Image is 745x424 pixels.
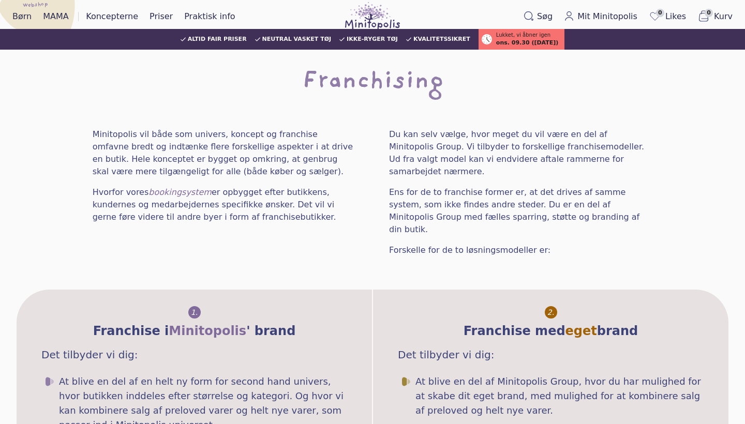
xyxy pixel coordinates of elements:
[665,10,686,23] span: Likes
[302,66,443,99] h2: Franchising
[560,8,642,25] a: Mit Minitopolis
[262,36,332,42] span: Neutral vasket tøj
[693,8,737,25] button: 0Kurv
[148,187,212,197] a: bookingsystem
[464,323,638,339] h3: Franchise med brand
[714,10,733,23] span: Kurv
[519,8,557,25] button: Søg
[345,2,400,31] img: Minitopolis logo
[93,323,296,339] h3: Franchise i ' brand
[496,31,550,39] span: Lukket, vi åbner igen
[39,8,73,25] a: MAMA
[188,36,247,42] span: Altid fair priser
[389,128,652,178] div: Du kan selv vælge, hvor meget du vil være en del af Minitopolis Group. Vi tilbyder to forskellige...
[398,347,704,362] h4: Det tilbyder vi dig:
[415,374,704,418] span: At blive en del af Minitopolis Group, hvor du har mulighed for at skabe dit eget brand, med mulig...
[8,8,36,25] a: Børn
[188,306,201,319] p: 1.
[479,29,564,50] a: Lukket, vi åbner igenons. 09.30 ([DATE])
[577,10,637,23] span: Mit Minitopolis
[545,306,557,319] p: 2.
[565,324,597,338] span: eget
[347,36,398,42] span: Ikke-ryger tøj
[93,128,356,178] div: Minitopolis vil både som univers, koncept og franchise omfavne bredt og indtænke flere forskellig...
[413,36,470,42] span: Kvalitetssikret
[656,9,664,17] span: 0
[41,347,347,362] h4: Det tilbyder vi dig:
[537,10,553,23] span: Søg
[389,186,652,236] div: Ens for de to franchise former er, at det drives af samme system, som ikke findes andre steder. D...
[180,8,239,25] a: Praktisk info
[93,186,356,223] div: Hvorfor vores er opbygget efter butikkens, kundernes og medarbejdernes specifikke ønsker. Det vil...
[169,324,246,338] span: Minitopolis
[705,9,713,17] span: 0
[82,8,142,25] a: Koncepterne
[389,244,652,256] div: Forskelle for de to løsningsmodeller er:
[145,8,177,25] a: Priser
[645,8,690,25] a: 0Likes
[496,39,558,48] span: ons. 09.30 ([DATE])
